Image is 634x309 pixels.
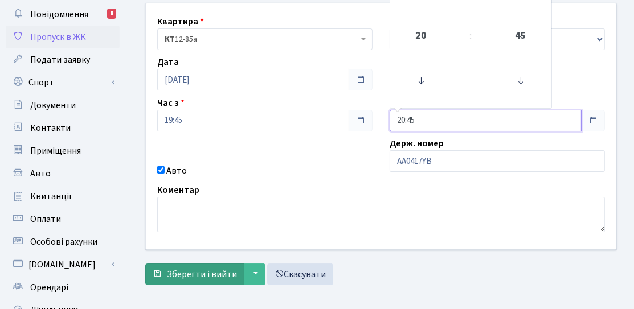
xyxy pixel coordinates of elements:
a: Документи [6,94,120,117]
span: Pick Hour [406,20,436,51]
label: Дата [157,55,179,69]
b: КТ [165,34,175,45]
span: Особові рахунки [30,236,97,248]
label: Авто [166,164,187,178]
a: Подати заявку [6,48,120,71]
span: Квитанції [30,190,72,203]
span: Пропуск в ЖК [30,31,86,43]
label: Держ. номер [390,137,444,150]
a: Скасувати [267,263,333,285]
label: Коментар [157,183,199,197]
a: Decrement Hour [404,60,438,101]
span: Орендарі [30,281,68,294]
div: 8 [107,9,116,19]
a: Пропуск в ЖК [6,26,120,48]
label: Квартира [157,15,204,28]
a: [DOMAIN_NAME] [6,253,120,276]
button: Зберегти і вийти [145,263,244,285]
span: <b>КТ</b>&nbsp;&nbsp;&nbsp;&nbsp;12-85а [165,34,358,45]
a: Орендарі [6,276,120,299]
a: Спорт [6,71,120,94]
a: Decrement Minute [504,60,537,101]
a: Повідомлення8 [6,3,120,26]
span: Контакти [30,122,71,134]
span: <b>КТ</b>&nbsp;&nbsp;&nbsp;&nbsp;12-85а [157,28,373,50]
span: Подати заявку [30,53,90,66]
a: Авто [6,162,120,185]
a: Контакти [6,117,120,139]
span: Документи [30,99,76,112]
a: Особові рахунки [6,230,120,253]
span: Приміщення [30,145,81,157]
a: Квитанції [6,185,120,208]
input: AA0001AA [390,150,605,172]
span: Повідомлення [30,8,88,20]
span: Авто [30,167,51,180]
label: Час з [157,96,185,110]
span: Зберегти і вийти [167,268,237,281]
a: Приміщення [6,139,120,162]
span: Оплати [30,213,61,225]
a: Оплати [6,208,120,230]
td: : [450,17,492,56]
span: Pick Minute [505,20,536,51]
